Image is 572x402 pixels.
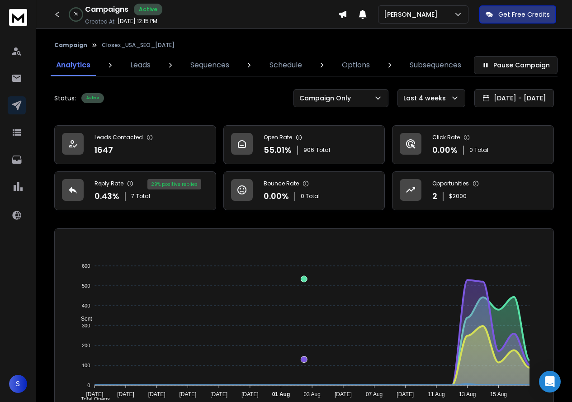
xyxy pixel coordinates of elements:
[397,391,414,397] tspan: [DATE]
[404,54,467,76] a: Subsequences
[392,125,554,164] a: Click Rate0.00%0 Total
[432,144,458,156] p: 0.00 %
[264,180,299,187] p: Bounce Rate
[185,54,235,76] a: Sequences
[74,12,78,17] p: 0 %
[85,18,116,25] p: Created At:
[130,60,151,71] p: Leads
[148,391,165,397] tspan: [DATE]
[74,316,92,322] span: Sent
[264,144,292,156] p: 55.01 %
[342,60,370,71] p: Options
[474,89,554,107] button: [DATE] - [DATE]
[82,303,90,308] tspan: 400
[9,9,27,26] img: logo
[303,147,314,154] span: 906
[392,171,554,210] a: Opportunities2$2000
[125,54,156,76] a: Leads
[459,391,476,397] tspan: 13 Aug
[498,10,550,19] p: Get Free Credits
[241,391,259,397] tspan: [DATE]
[301,193,320,200] p: 0 Total
[336,54,375,76] a: Options
[223,125,385,164] a: Open Rate55.01%906Total
[384,10,441,19] p: [PERSON_NAME]
[299,94,355,103] p: Campaign Only
[432,134,460,141] p: Click Rate
[428,391,444,397] tspan: 11 Aug
[81,93,104,103] div: Active
[335,391,352,397] tspan: [DATE]
[432,180,469,187] p: Opportunities
[82,363,90,368] tspan: 100
[131,193,134,200] span: 7
[272,391,290,397] tspan: 01 Aug
[95,180,123,187] p: Reply Rate
[82,263,90,269] tspan: 600
[95,144,113,156] p: 1647
[54,171,216,210] a: Reply Rate0.43%7Total29% positive replies
[303,391,320,397] tspan: 03 Aug
[9,375,27,393] button: S
[539,371,561,393] div: Open Intercom Messenger
[136,193,150,200] span: Total
[449,193,467,200] p: $ 2000
[264,134,292,141] p: Open Rate
[117,391,134,397] tspan: [DATE]
[469,147,488,154] p: 0 Total
[264,54,307,76] a: Schedule
[316,147,330,154] span: Total
[82,343,90,348] tspan: 200
[102,42,175,49] p: Closex_USA_SEO_[DATE]
[490,391,507,397] tspan: 15 Aug
[479,5,556,24] button: Get Free Credits
[147,179,201,189] div: 29 % positive replies
[410,60,461,71] p: Subsequences
[56,60,90,71] p: Analytics
[95,134,143,141] p: Leads Contacted
[85,4,128,15] h1: Campaigns
[269,60,302,71] p: Schedule
[82,323,90,328] tspan: 300
[82,283,90,288] tspan: 500
[118,18,157,25] p: [DATE] 12:15 PM
[87,383,90,388] tspan: 0
[95,190,119,203] p: 0.43 %
[179,391,196,397] tspan: [DATE]
[54,125,216,164] a: Leads Contacted1647
[223,171,385,210] a: Bounce Rate0.00%0 Total
[210,391,227,397] tspan: [DATE]
[403,94,449,103] p: Last 4 weeks
[86,391,103,397] tspan: [DATE]
[474,56,558,74] button: Pause Campaign
[366,391,383,397] tspan: 07 Aug
[432,190,437,203] p: 2
[264,190,289,203] p: 0.00 %
[190,60,229,71] p: Sequences
[54,42,87,49] button: Campaign
[54,94,76,103] p: Status:
[134,4,162,15] div: Active
[51,54,96,76] a: Analytics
